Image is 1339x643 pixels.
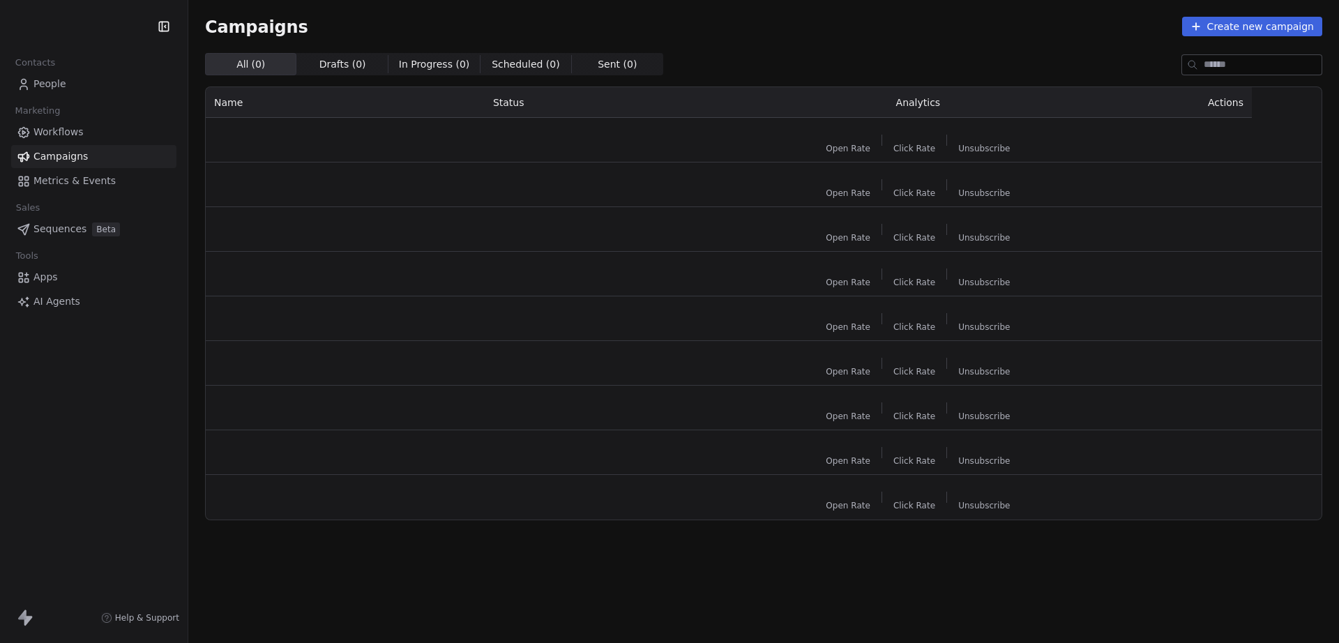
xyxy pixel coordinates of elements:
span: Help & Support [115,612,179,623]
span: Open Rate [826,366,870,377]
a: AI Agents [11,290,176,313]
th: Analytics [739,87,1098,118]
a: Workflows [11,121,176,144]
span: Unsubscribe [958,321,1010,333]
span: Click Rate [893,277,935,288]
span: Open Rate [826,143,870,154]
span: Metrics & Events [33,174,116,188]
span: Unsubscribe [958,455,1010,467]
span: Marketing [9,100,66,121]
span: Unsubscribe [958,500,1010,511]
span: Open Rate [826,232,870,243]
span: Open Rate [826,500,870,511]
span: Sales [10,197,46,218]
a: Metrics & Events [11,169,176,192]
a: Campaigns [11,145,176,168]
span: Open Rate [826,188,870,199]
span: Workflows [33,125,84,139]
span: Apps [33,270,58,285]
span: Open Rate [826,411,870,422]
span: Sequences [33,222,86,236]
span: Campaigns [33,149,88,164]
span: People [33,77,66,91]
a: SequencesBeta [11,218,176,241]
span: Tools [10,245,44,266]
th: Status [485,87,739,118]
span: In Progress ( 0 ) [399,57,470,72]
button: Create new campaign [1182,17,1322,36]
span: Sent ( 0 ) [598,57,637,72]
span: Open Rate [826,277,870,288]
span: Scheduled ( 0 ) [492,57,560,72]
span: Open Rate [826,321,870,333]
span: Campaigns [205,17,308,36]
span: Open Rate [826,455,870,467]
a: Apps [11,266,176,289]
span: AI Agents [33,294,80,309]
span: Unsubscribe [958,411,1010,422]
span: Unsubscribe [958,188,1010,199]
span: Click Rate [893,321,935,333]
span: Click Rate [893,143,935,154]
span: Click Rate [893,366,935,377]
span: Drafts ( 0 ) [319,57,366,72]
span: Contacts [9,52,61,73]
span: Unsubscribe [958,277,1010,288]
a: People [11,73,176,96]
span: Unsubscribe [958,366,1010,377]
th: Name [206,87,485,118]
th: Actions [1098,87,1252,118]
a: Help & Support [101,612,179,623]
span: Click Rate [893,411,935,422]
span: Click Rate [893,455,935,467]
span: Unsubscribe [958,232,1010,243]
span: Beta [92,222,120,236]
span: Click Rate [893,188,935,199]
span: Click Rate [893,232,935,243]
span: Unsubscribe [958,143,1010,154]
span: Click Rate [893,500,935,511]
